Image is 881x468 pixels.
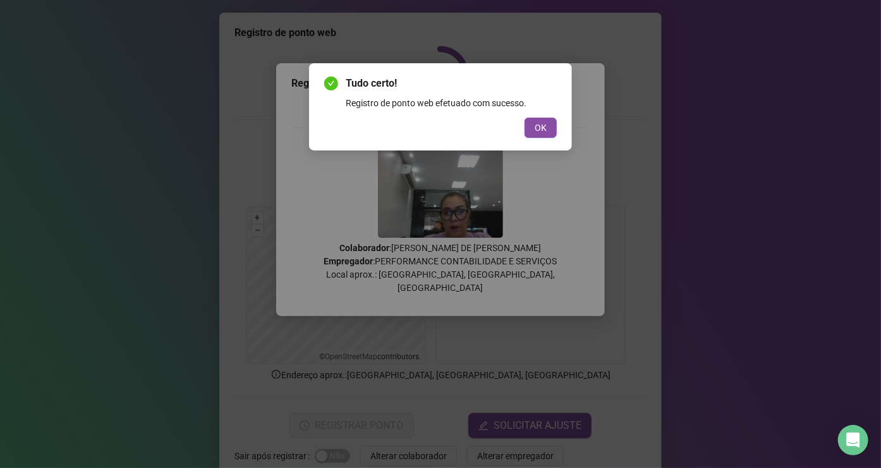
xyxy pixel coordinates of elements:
div: Registro de ponto web efetuado com sucesso. [346,96,557,110]
div: Open Intercom Messenger [838,425,868,455]
span: check-circle [324,77,338,90]
span: OK [535,121,547,135]
span: Tudo certo! [346,76,557,91]
button: OK [525,118,557,138]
